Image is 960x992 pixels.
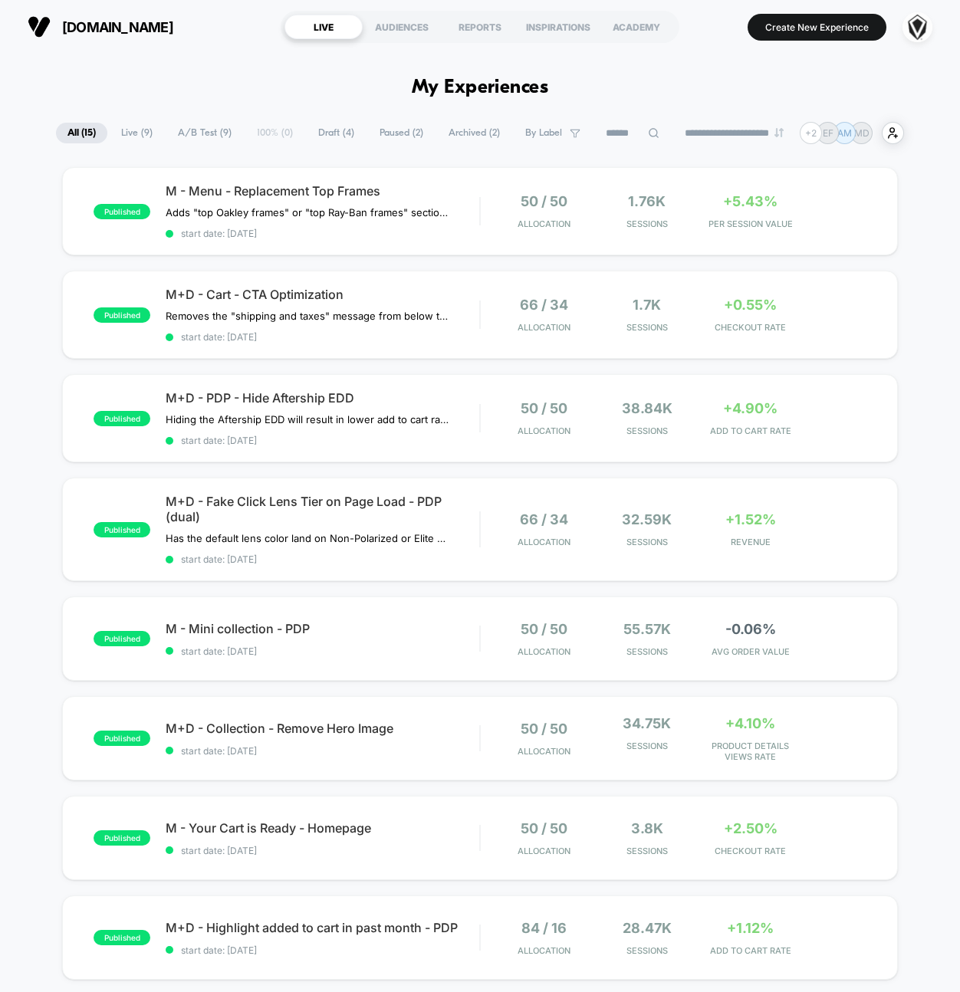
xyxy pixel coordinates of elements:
[23,15,178,39] button: [DOMAIN_NAME]
[723,400,778,416] span: +4.90%
[623,715,671,731] span: 34.75k
[898,11,937,43] button: ppic
[521,920,567,936] span: 84 / 16
[166,310,450,322] span: Removes the "shipping and taxes" message from below the CTA and replaces it with message about re...
[727,920,774,936] span: +1.12%
[166,390,479,406] span: M+D - PDP - Hide Aftership EDD
[599,741,695,751] span: Sessions
[94,631,150,646] span: published
[725,621,776,637] span: -0.06%
[723,193,778,209] span: +5.43%
[94,307,150,323] span: published
[94,522,150,537] span: published
[307,123,366,143] span: Draft ( 4 )
[702,741,798,762] span: PRODUCT DETAILS VIEWS RATE
[166,331,479,343] span: start date: [DATE]
[774,128,784,137] img: end
[599,945,695,956] span: Sessions
[166,123,243,143] span: A/B Test ( 9 )
[854,127,870,139] p: MD
[94,830,150,846] span: published
[166,206,450,218] span: Adds "top Oakley frames" or "top Ray-Ban frames" section to replacement lenses for Oakley and Ray...
[702,322,798,333] span: CHECKOUT RATE
[521,721,567,737] span: 50 / 50
[518,945,570,956] span: Allocation
[521,820,567,836] span: 50 / 50
[166,435,479,446] span: start date: [DATE]
[599,537,695,547] span: Sessions
[519,15,597,39] div: INSPIRATIONS
[724,820,778,836] span: +2.50%
[518,646,570,657] span: Allocation
[702,646,798,657] span: AVG ORDER VALUE
[94,930,150,945] span: published
[623,621,671,637] span: 55.57k
[166,413,450,425] span: Hiding the Aftership EDD will result in lower add to cart rate and conversion rate
[702,218,798,229] span: PER SESSION VALUE
[521,400,567,416] span: 50 / 50
[902,12,932,42] img: ppic
[622,511,672,527] span: 32.59k
[633,297,661,313] span: 1.7k
[623,920,672,936] span: 28.47k
[518,425,570,436] span: Allocation
[599,646,695,657] span: Sessions
[520,511,568,527] span: 66 / 34
[599,322,695,333] span: Sessions
[518,218,570,229] span: Allocation
[110,123,164,143] span: Live ( 9 )
[702,425,798,436] span: ADD TO CART RATE
[518,537,570,547] span: Allocation
[599,846,695,856] span: Sessions
[725,511,776,527] span: +1.52%
[525,127,562,139] span: By Label
[94,411,150,426] span: published
[748,14,886,41] button: Create New Experience
[368,123,435,143] span: Paused ( 2 )
[518,322,570,333] span: Allocation
[166,645,479,657] span: start date: [DATE]
[412,77,549,99] h1: My Experiences
[166,920,479,935] span: M+D - Highlight added to cart in past month - PDP
[441,15,519,39] div: REPORTS
[166,287,479,302] span: M+D - Cart - CTA Optimization
[702,945,798,956] span: ADD TO CART RATE
[631,820,663,836] span: 3.8k
[521,621,567,637] span: 50 / 50
[724,297,777,313] span: +0.55%
[837,127,852,139] p: AM
[166,228,479,239] span: start date: [DATE]
[166,553,479,565] span: start date: [DATE]
[166,845,479,856] span: start date: [DATE]
[166,745,479,757] span: start date: [DATE]
[725,715,775,731] span: +4.10%
[56,123,107,143] span: All ( 15 )
[94,204,150,219] span: published
[800,122,822,144] div: + 2
[520,297,568,313] span: 66 / 34
[94,731,150,746] span: published
[363,15,441,39] div: AUDIENCES
[599,218,695,229] span: Sessions
[166,820,479,836] span: M - Your Cart is Ready - Homepage
[166,621,479,636] span: M - Mini collection - PDP
[823,127,833,139] p: EF
[518,846,570,856] span: Allocation
[437,123,511,143] span: Archived ( 2 )
[702,846,798,856] span: CHECKOUT RATE
[521,193,567,209] span: 50 / 50
[166,494,479,524] span: M+D - Fake Click Lens Tier on Page Load - PDP (dual)
[628,193,666,209] span: 1.76k
[166,183,479,199] span: M - Menu - Replacement Top Frames
[284,15,363,39] div: LIVE
[166,532,450,544] span: Has the default lens color land on Non-Polarized or Elite Polarized to see if that performs bette...
[518,746,570,757] span: Allocation
[702,537,798,547] span: REVENUE
[599,425,695,436] span: Sessions
[166,721,479,736] span: M+D - Collection - Remove Hero Image
[28,15,51,38] img: Visually logo
[62,19,173,35] span: [DOMAIN_NAME]
[597,15,676,39] div: ACADEMY
[166,944,479,956] span: start date: [DATE]
[622,400,672,416] span: 38.84k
